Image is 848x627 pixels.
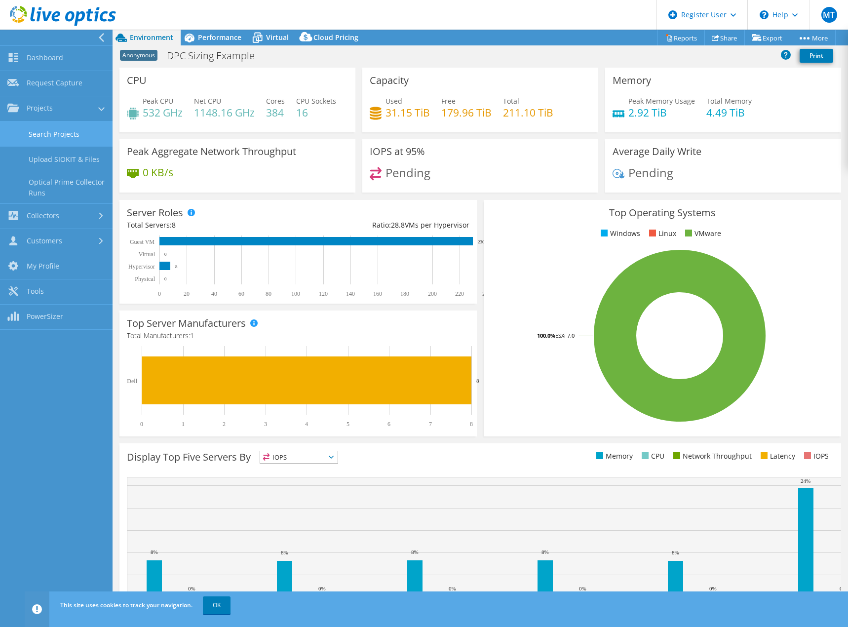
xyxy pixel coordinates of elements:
[211,290,217,297] text: 40
[127,318,246,329] h3: Top Server Manufacturers
[400,290,409,297] text: 180
[128,263,155,270] text: Hypervisor
[411,549,419,555] text: 8%
[800,49,833,63] a: Print
[127,330,469,341] h4: Total Manufacturers:
[555,332,575,339] tspan: ESXi 7.0
[470,421,473,428] text: 8
[455,290,464,297] text: 220
[194,107,255,118] h4: 1148.16 GHz
[60,601,193,609] span: This site uses cookies to track your navigation.
[127,75,147,86] h3: CPU
[579,586,586,591] text: 0%
[291,290,300,297] text: 100
[790,30,836,45] a: More
[657,30,705,45] a: Reports
[127,220,298,231] div: Total Servers:
[628,96,695,106] span: Peak Memory Usage
[130,238,154,245] text: Guest VM
[744,30,790,45] a: Export
[639,451,664,462] li: CPU
[190,331,194,340] span: 1
[503,96,519,106] span: Total
[491,207,834,218] h3: Top Operating Systems
[313,33,358,42] span: Cloud Pricing
[184,290,190,297] text: 20
[130,33,173,42] span: Environment
[143,107,183,118] h4: 532 GHz
[613,75,651,86] h3: Memory
[198,33,241,42] span: Performance
[346,290,355,297] text: 140
[347,421,349,428] text: 5
[441,96,456,106] span: Free
[391,220,405,230] span: 28.8
[387,421,390,428] text: 6
[266,96,285,106] span: Cores
[613,146,701,157] h3: Average Daily Write
[305,421,308,428] text: 4
[127,146,296,157] h3: Peak Aggregate Network Throughput
[266,33,289,42] span: Virtual
[441,107,492,118] h4: 179.96 TiB
[238,290,244,297] text: 60
[683,228,721,239] li: VMware
[672,549,679,555] text: 8%
[373,290,382,297] text: 160
[298,220,469,231] div: Ratio: VMs per Hypervisor
[594,451,633,462] li: Memory
[266,290,271,297] text: 80
[478,239,485,244] text: 230
[801,478,810,484] text: 24%
[537,332,555,339] tspan: 100.0%
[223,421,226,428] text: 2
[370,75,409,86] h3: Capacity
[628,164,673,181] span: Pending
[370,146,425,157] h3: IOPS at 95%
[143,96,173,106] span: Peak CPU
[709,586,717,591] text: 0%
[476,378,479,384] text: 8
[704,30,745,45] a: Share
[135,275,155,282] text: Physical
[281,549,288,555] text: 8%
[296,96,336,106] span: CPU Sockets
[139,251,155,258] text: Virtual
[182,421,185,428] text: 1
[162,50,270,61] h1: DPC Sizing Example
[172,220,176,230] span: 8
[385,107,430,118] h4: 31.15 TiB
[188,586,195,591] text: 0%
[319,290,328,297] text: 120
[706,107,752,118] h4: 4.49 TiB
[266,107,285,118] h4: 384
[840,586,847,591] text: 0%
[175,264,178,269] text: 8
[296,107,336,118] h4: 16
[706,96,752,106] span: Total Memory
[151,549,158,555] text: 8%
[318,586,326,591] text: 0%
[140,421,143,428] text: 0
[164,252,167,257] text: 0
[260,451,338,463] span: IOPS
[760,10,769,19] svg: \n
[449,586,456,591] text: 0%
[628,107,695,118] h4: 2.92 TiB
[541,549,549,555] text: 8%
[671,451,752,462] li: Network Throughput
[127,207,183,218] h3: Server Roles
[158,290,161,297] text: 0
[385,164,430,181] span: Pending
[802,451,829,462] li: IOPS
[385,96,402,106] span: Used
[264,421,267,428] text: 3
[194,96,221,106] span: Net CPU
[120,50,157,61] span: Anonymous
[203,596,231,614] a: OK
[821,7,837,23] span: MT
[143,167,173,178] h4: 0 KB/s
[758,451,795,462] li: Latency
[429,421,432,428] text: 7
[503,107,553,118] h4: 211.10 TiB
